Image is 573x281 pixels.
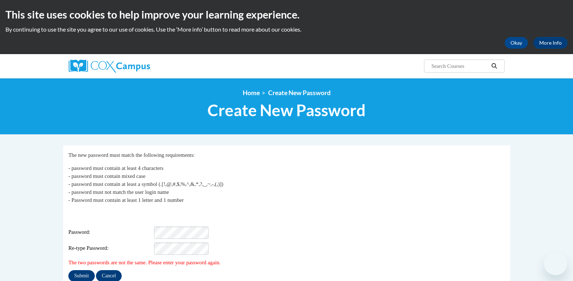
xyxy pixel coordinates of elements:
span: Create New Password [207,101,366,120]
span: The new password must match the following requirements: [68,152,195,158]
p: By continuing to use the site you agree to our use of cookies. Use the ‘More info’ button to read... [5,25,568,33]
span: Re-type Password: [68,244,153,252]
span: Password: [68,228,153,236]
img: Cox Campus [69,60,150,73]
a: Cox Campus [69,60,207,73]
button: Okay [505,37,528,49]
span: The two passwords are not the same. Please enter your password again. [68,260,221,265]
input: Search Courses [431,62,489,70]
iframe: Button to launch messaging window [544,252,567,275]
span: Create New Password [268,89,331,97]
button: Search [489,62,500,70]
span: - password must contain at least 4 characters - password must contain mixed case - password must ... [68,165,223,203]
a: More Info [533,37,568,49]
h2: This site uses cookies to help improve your learning experience. [5,7,568,22]
a: Home [243,89,260,97]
